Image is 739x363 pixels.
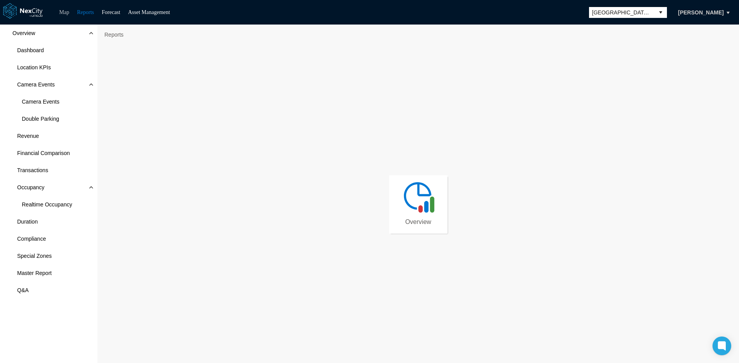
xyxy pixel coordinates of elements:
[102,9,120,15] a: Forecast
[17,252,52,260] span: Special Zones
[405,218,431,226] span: Overview
[17,269,52,277] span: Master Report
[17,183,44,191] span: Occupancy
[592,9,651,16] span: [GEOGRAPHIC_DATA][PERSON_NAME]
[17,286,29,294] span: Q&A
[17,166,48,174] span: Transactions
[22,98,59,106] span: Camera Events
[17,218,38,226] span: Duration
[77,9,94,15] a: Reports
[678,9,724,16] span: [PERSON_NAME]
[59,9,69,15] a: Map
[12,29,35,37] span: Overview
[17,149,70,157] span: Financial Comparison
[670,6,732,19] button: [PERSON_NAME]
[401,179,436,214] img: revenue
[17,81,55,88] span: Camera Events
[22,115,59,123] span: Double Parking
[22,201,72,208] span: Realtime Occupancy
[17,46,44,54] span: Dashboard
[17,63,51,71] span: Location KPIs
[101,28,127,41] span: Reports
[17,132,39,140] span: Revenue
[654,7,667,18] button: select
[17,235,46,243] span: Compliance
[128,9,170,15] a: Asset Management
[389,175,448,234] a: Overview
